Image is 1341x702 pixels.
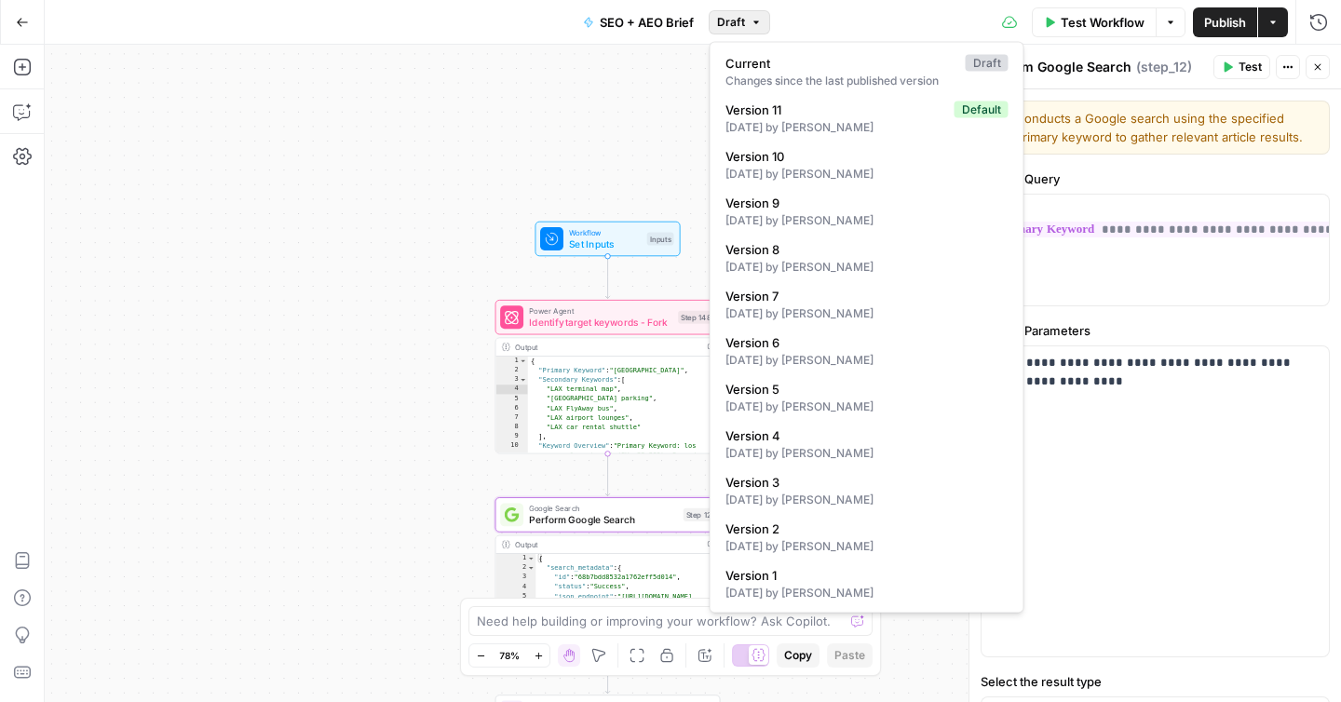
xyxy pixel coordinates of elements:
span: Workflow [569,226,641,237]
label: Select the result type [981,672,1330,691]
div: [DATE] by [PERSON_NAME] [725,212,1009,229]
span: Version 1 [725,566,1001,585]
span: Version 8 [725,240,1001,259]
div: [DATE] by [PERSON_NAME] [725,538,1009,555]
div: 1 [495,357,527,366]
span: Toggle code folding, rows 3 through 9 [519,375,527,385]
div: Draft [710,42,1024,614]
div: Draft [966,55,1009,72]
div: 2 [495,563,535,573]
div: [DATE] by [PERSON_NAME] [725,259,1009,276]
span: SEO + AEO Brief [600,13,694,32]
span: Version 9 [725,194,1001,212]
div: 9 [495,432,527,441]
span: Current [725,54,958,73]
button: Test [1213,55,1270,79]
div: 8 [495,423,527,432]
div: [DATE] by [PERSON_NAME] [725,585,1009,601]
div: [DATE] by [PERSON_NAME] [725,492,1009,508]
span: Test [1239,59,1262,75]
span: Publish [1204,13,1246,32]
div: [DATE] by [PERSON_NAME] [725,305,1009,322]
textarea: Perform Google Search [982,58,1131,76]
div: 3 [495,573,535,582]
div: Changes since the last published version [725,73,1009,89]
span: Paste [834,647,865,664]
div: 4 [495,385,527,394]
div: 4 [495,582,535,591]
span: ( step_12 ) [1136,58,1192,76]
textarea: Conducts a Google search using the specified primary keyword to gather relevant article results. [1015,109,1318,146]
div: Output [515,341,698,352]
span: Version 4 [725,426,1001,445]
span: Version 6 [725,333,1001,352]
div: [DATE] by [PERSON_NAME] [725,119,1009,136]
span: Version 2 [725,520,1001,538]
div: 5 [495,592,535,620]
div: Output [515,539,698,550]
span: Version 5 [725,380,1001,398]
div: Inputs [647,232,674,245]
g: Edge from step_148 to step_12 [605,453,610,495]
span: Version 3 [725,473,1001,492]
span: Version 10 [725,147,1001,166]
div: Step 12 [684,508,714,521]
span: Version 11 [725,101,947,119]
div: WorkflowSet InputsInputs [495,222,721,256]
div: Google SearchPerform Google SearchStep 12Output{ "search_metadata":{ "id":"68b7bdd8532a1762eff5d0... [495,497,721,651]
button: Publish [1193,7,1257,37]
span: Google Search [529,503,677,514]
div: [DATE] by [PERSON_NAME] [725,445,1009,462]
span: Toggle code folding, rows 1 through 11 [519,357,527,366]
div: [DATE] by [PERSON_NAME] [725,352,1009,369]
div: 7 [495,413,527,423]
g: Edge from step_12 to step_13 [605,651,610,693]
label: Search Parameters [981,321,1330,340]
div: 1 [495,554,535,563]
span: 78% [499,648,520,663]
div: 5 [495,394,527,403]
div: [DATE] by [PERSON_NAME] [725,166,1009,182]
div: 6 [495,404,527,413]
div: 2 [495,366,527,375]
div: Step 148 [678,311,713,324]
div: 10 [495,441,527,507]
button: Draft [709,10,770,34]
span: Draft [717,14,745,31]
div: [DATE] by [PERSON_NAME] [725,398,1009,415]
span: Perform Google Search [529,513,677,528]
button: Copy [777,643,819,668]
span: Power Agent [529,304,672,316]
button: SEO + AEO Brief [572,7,705,37]
span: Identify target keywords - Fork [529,315,672,330]
span: Toggle code folding, rows 1 through 1136 [527,554,535,563]
span: Version 7 [725,287,1001,305]
g: Edge from start to step_148 [605,256,610,298]
button: Test Workflow [1032,7,1156,37]
div: Default [955,101,1009,118]
span: Copy [784,647,812,664]
button: Paste [827,643,873,668]
label: Search Query [981,169,1330,188]
span: Test Workflow [1061,13,1145,32]
span: Set Inputs [569,236,641,251]
div: 3 [495,375,527,385]
span: Toggle code folding, rows 2 through 12 [527,563,535,573]
div: Power AgentIdentify target keywords - ForkStep 148Output{ "Primary Keyword":"[GEOGRAPHIC_DATA]", ... [495,300,721,453]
